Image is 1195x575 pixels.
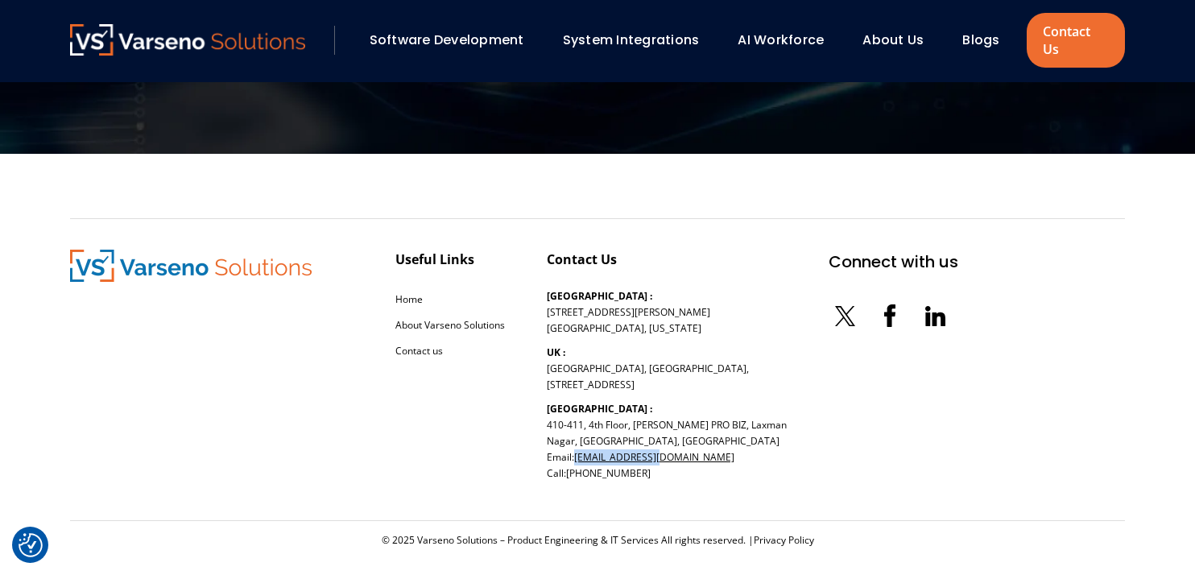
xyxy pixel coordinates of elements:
[547,345,749,393] p: [GEOGRAPHIC_DATA], [GEOGRAPHIC_DATA], [STREET_ADDRESS]
[395,250,474,269] div: Useful Links
[395,318,505,332] a: About Varseno Solutions
[547,401,787,482] p: 410-411, 4th Floor, [PERSON_NAME] PRO BIZ, Laxman Nagar, [GEOGRAPHIC_DATA], [GEOGRAPHIC_DATA] Ema...
[962,31,999,49] a: Blogs
[70,250,312,282] img: Varseno Solutions – Product Engineering & IT Services
[854,27,946,54] div: About Us
[829,250,958,274] div: Connect with us
[547,345,565,359] b: UK :
[395,344,443,358] a: Contact us
[70,24,305,56] img: Varseno Solutions – Product Engineering & IT Services
[19,533,43,557] button: Cookie Settings
[738,31,824,49] a: AI Workforce
[730,27,846,54] div: AI Workforce
[370,31,524,49] a: Software Development
[862,31,924,49] a: About Us
[547,289,652,303] b: [GEOGRAPHIC_DATA] :
[547,288,710,337] p: [STREET_ADDRESS][PERSON_NAME] [GEOGRAPHIC_DATA], [US_STATE]
[547,250,617,269] div: Contact Us
[555,27,722,54] div: System Integrations
[566,466,651,480] a: [PHONE_NUMBER]
[563,31,700,49] a: System Integrations
[1027,13,1125,68] a: Contact Us
[954,27,1022,54] div: Blogs
[70,534,1125,547] div: © 2025 Varseno Solutions – Product Engineering & IT Services All rights reserved. |
[395,292,423,306] a: Home
[19,533,43,557] img: Revisit consent button
[547,402,652,416] b: [GEOGRAPHIC_DATA] :
[362,27,547,54] div: Software Development
[574,450,734,464] a: [EMAIL_ADDRESS][DOMAIN_NAME]
[754,533,814,547] a: Privacy Policy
